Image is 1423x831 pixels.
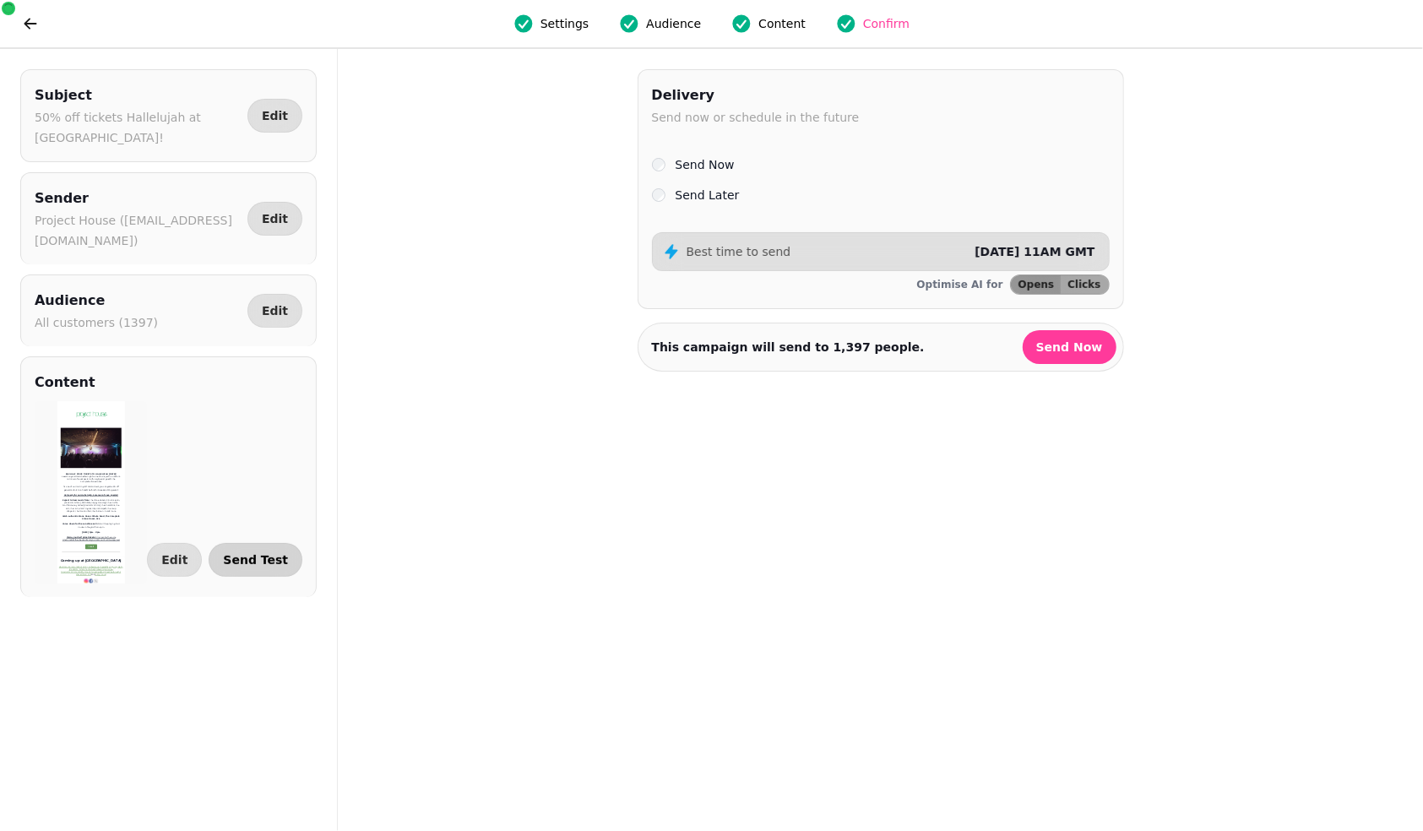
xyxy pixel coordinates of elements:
[917,278,1003,291] p: Optimise AI for
[676,155,735,175] label: Send Now
[758,15,806,32] span: Content
[172,712,534,741] strong: Catch authentic Stone Roses tribute band, The Complete Stone Roses, live
[170,762,535,795] div: DJs will be playing Acid House in the yard from 3pm.
[540,15,589,32] span: Settings
[182,579,523,592] span: Get ready for our Hallelujah, Summer of Love special!
[646,15,701,32] span: Audience
[652,107,860,128] p: Send now or schedule in the future
[35,371,95,394] h2: Content
[170,613,535,696] div: : The Stone Roses, Primal Scream, [PERSON_NAME], 808 State, Happy Mondays, The Smiths, Northside,...
[247,99,302,133] button: Edit
[1011,275,1062,294] button: Opens
[1061,275,1108,294] button: Clicks
[35,289,158,312] h2: Audience
[170,530,535,563] div: As one of our mailing list subscribers, you can grab 50% off general admission tickets before thi...
[975,245,1094,258] span: [DATE] 11AM GMT
[35,210,241,251] p: Project House ([EMAIL_ADDRESS][DOMAIN_NAME])
[1018,280,1055,290] span: Opens
[262,110,288,122] span: Edit
[1023,330,1116,364] button: Send Now
[161,554,187,566] span: Edit
[170,464,535,513] div: Leeds' original Madchester night comes to Project House for a Summer of Love special with very sp...
[1067,280,1100,290] span: Clicks
[223,554,288,566] span: Send Test
[1036,341,1103,353] span: Send Now
[652,339,925,356] p: This campaign will send to people.
[247,202,302,236] button: Edit
[652,84,860,107] h2: Delivery
[262,305,288,317] span: Edit
[194,448,511,460] strong: BAG HALF PRICE TICKETS TO HALLELUJAH [DATE]!
[687,243,791,260] p: Best time to send
[863,15,910,32] span: Confirm
[14,7,47,41] button: go back
[247,294,302,328] button: Edit
[35,312,158,333] p: All customers (1397)
[295,812,411,824] strong: [DATE] 3pm - 11pm
[262,213,288,225] span: Edit
[834,340,871,354] strong: 1,397
[35,84,241,107] h2: Subject
[209,543,302,577] button: Send Test
[676,185,740,205] label: Send Later
[35,187,241,210] h2: Sender
[173,762,388,774] strong: Come down for the sunshine set!
[147,543,202,577] button: Edit
[174,613,341,626] strong: Expect to hear music from
[35,107,241,148] p: 50% off tickets Hallelujah at [GEOGRAPHIC_DATA]!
